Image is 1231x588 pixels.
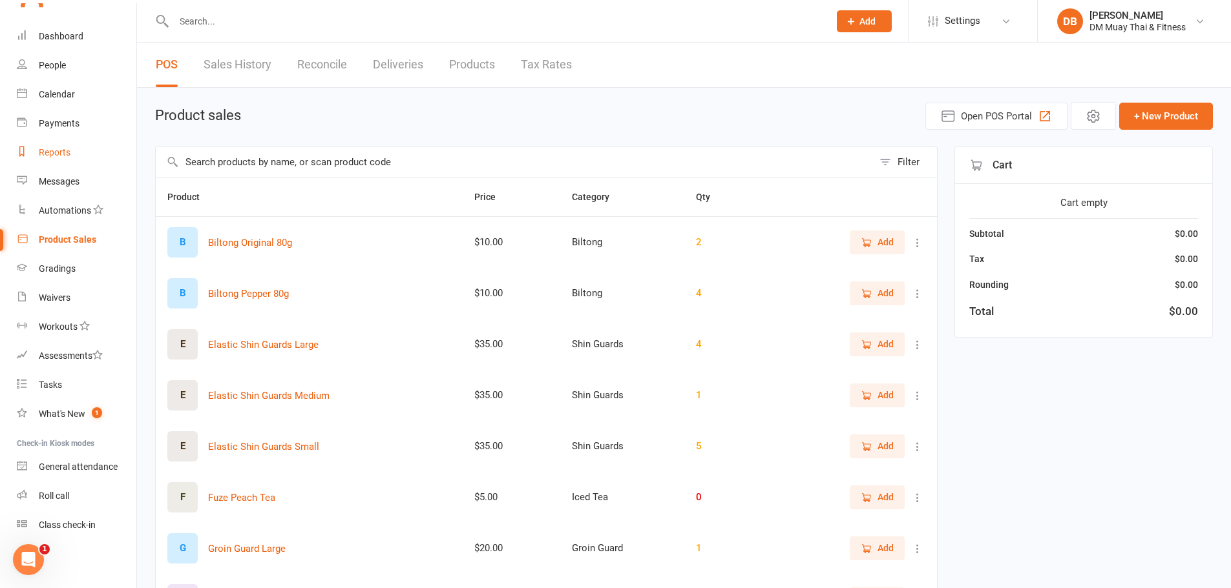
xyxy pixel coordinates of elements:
span: Add [878,541,894,555]
div: Biltong [572,237,673,248]
div: $10.00 [474,288,549,299]
span: Category [572,192,624,202]
div: Waivers [39,292,70,303]
span: Settings [945,6,980,35]
div: Class check-in [39,520,96,530]
div: Tax [969,252,984,266]
div: $0.00 [1175,278,1198,292]
a: Reconcile [297,43,347,87]
a: What's New1 [17,400,136,429]
span: Open POS Portal [961,108,1032,124]
div: Groin Guard [572,543,673,554]
a: Product Sales [17,225,136,254]
span: Add [878,286,894,300]
div: $35.00 [474,441,549,452]
a: Reports [17,138,136,167]
div: Set product image [167,482,198,512]
button: Add [850,434,905,458]
div: Shin Guards [572,390,673,401]
a: Class kiosk mode [17,511,136,540]
div: Total [969,303,994,320]
div: DB [1057,8,1083,34]
span: Product [167,192,214,202]
a: Tasks [17,370,136,400]
div: 1 [696,390,758,401]
button: + New Product [1119,103,1213,130]
div: Payments [39,118,79,128]
div: Tasks [39,380,62,390]
div: $35.00 [474,390,549,401]
a: Automations [17,196,136,225]
button: Product [167,189,214,205]
button: Add [837,10,892,32]
span: Qty [696,192,724,202]
button: Qty [696,189,724,205]
div: 4 [696,339,758,350]
a: Deliveries [373,43,423,87]
div: Set product image [167,329,198,360]
div: DM Muay Thai & Fitness [1089,21,1186,33]
span: Add [878,490,894,504]
div: Calendar [39,89,75,99]
a: Tax Rates [521,43,572,87]
button: Add [850,485,905,509]
div: Shin Guards [572,441,673,452]
a: Sales History [204,43,271,87]
div: Cart [955,147,1212,184]
button: Biltong Original 80g [208,235,292,250]
div: $20.00 [474,543,549,554]
span: Add [878,235,894,249]
a: Messages [17,167,136,196]
iframe: Intercom live chat [13,544,44,575]
button: Fuze Peach Tea [208,490,275,505]
a: Products [449,43,495,87]
a: Assessments [17,341,136,370]
div: General attendance [39,461,118,472]
a: Gradings [17,254,136,283]
a: People [17,51,136,80]
div: People [39,60,66,70]
a: Waivers [17,283,136,312]
span: Add [878,337,894,351]
button: Elastic Shin Guards Medium [208,388,330,403]
div: Workouts [39,321,78,332]
input: Search products by name, or scan product code [156,147,873,177]
h1: Product sales [155,108,241,123]
a: Workouts [17,312,136,341]
div: 0 [696,492,758,503]
span: Add [859,16,876,26]
a: General attendance kiosk mode [17,452,136,482]
div: 5 [696,441,758,452]
div: Subtotal [969,227,1004,241]
button: Add [850,332,905,356]
button: Add [850,536,905,560]
div: Dashboard [39,31,83,41]
div: Messages [39,176,79,187]
div: Roll call [39,491,69,501]
input: Search... [170,12,820,30]
button: Elastic Shin Guards Small [208,439,319,454]
div: $0.00 [1169,303,1198,320]
button: Add [850,281,905,305]
div: Set product image [167,431,198,461]
div: Product Sales [39,234,96,245]
div: What's New [39,409,85,419]
div: $5.00 [474,492,549,503]
button: Add [850,383,905,407]
div: Automations [39,205,91,216]
a: Dashboard [17,22,136,51]
span: 1 [39,544,50,554]
span: Price [474,192,510,202]
button: Category [572,189,624,205]
div: Set product image [167,278,198,309]
a: Payments [17,109,136,138]
a: Calendar [17,80,136,109]
div: Rounding [969,278,1009,292]
div: 2 [696,237,758,248]
button: Groin Guard Large [208,541,286,556]
div: $10.00 [474,237,549,248]
div: [PERSON_NAME] [1089,10,1186,21]
div: Cart empty [969,195,1198,210]
div: Shin Guards [572,339,673,350]
div: Reports [39,147,70,157]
